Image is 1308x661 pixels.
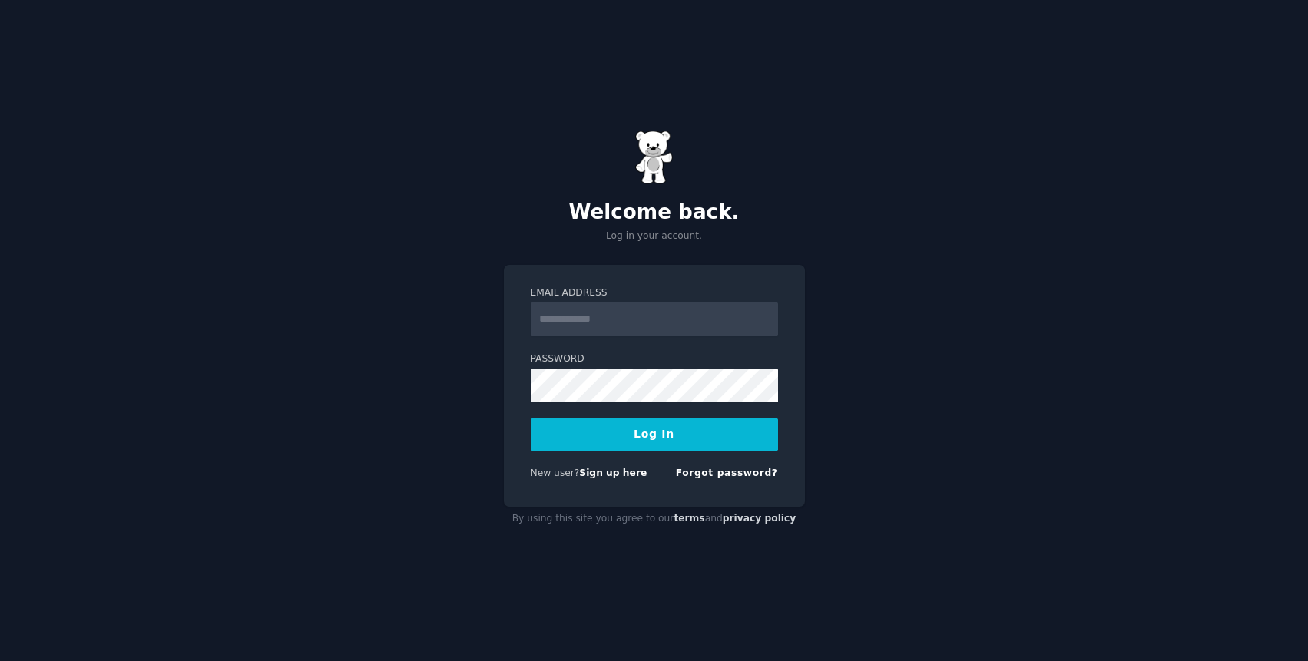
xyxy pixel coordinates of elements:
button: Log In [531,418,778,451]
a: terms [674,513,704,524]
a: privacy policy [723,513,796,524]
img: Gummy Bear [635,131,674,184]
label: Email Address [531,286,778,300]
p: Log in your account. [504,230,805,243]
a: Forgot password? [676,468,778,478]
a: Sign up here [579,468,647,478]
div: By using this site you agree to our and [504,507,805,531]
span: New user? [531,468,580,478]
h2: Welcome back. [504,200,805,225]
label: Password [531,352,778,366]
